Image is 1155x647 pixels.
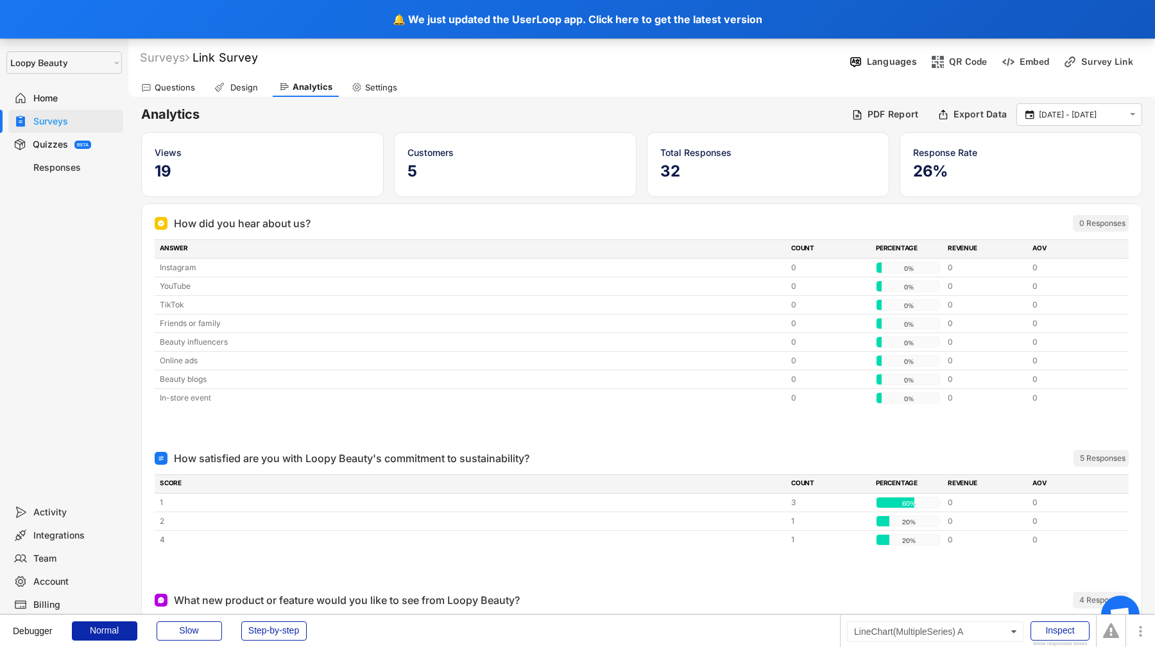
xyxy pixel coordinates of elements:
[931,55,945,69] img: ShopcodesMajor.svg
[954,108,1007,120] div: Export Data
[847,621,1023,642] div: LineChart(MultipleSeries) A
[1032,299,1109,311] div: 0
[160,280,783,292] div: YouTube
[876,243,940,255] div: PERCENTAGE
[33,599,118,611] div: Billing
[33,116,118,128] div: Surveys
[157,220,165,227] img: Single Select
[140,50,189,65] div: Surveys
[1031,641,1090,646] div: Show responsive boxes
[1079,595,1125,605] div: 4 Responses
[157,596,165,604] img: Open Ended
[1101,596,1140,634] div: Open chat
[1130,109,1136,120] text: 
[293,82,332,92] div: Analytics
[868,108,919,120] div: PDF Report
[228,82,260,93] div: Design
[660,146,876,159] div: Total Responses
[365,82,397,93] div: Settings
[948,497,1025,508] div: 0
[879,281,938,293] div: 0%
[879,535,938,546] div: 20%
[160,262,783,273] div: Instagram
[791,392,868,404] div: 0
[949,56,988,67] div: QR Code
[1032,262,1109,273] div: 0
[1081,56,1145,67] div: Survey Link
[948,318,1025,329] div: 0
[948,243,1025,255] div: REVENUE
[791,299,868,311] div: 0
[160,497,783,508] div: 1
[160,374,783,385] div: Beauty blogs
[407,146,623,159] div: Customers
[1127,109,1138,120] button: 
[1039,108,1124,121] input: Select Date Range
[1079,218,1125,229] div: 0 Responses
[155,146,370,159] div: Views
[791,515,868,527] div: 1
[157,621,222,641] div: Slow
[160,515,783,527] div: 2
[33,530,118,542] div: Integrations
[948,478,1025,490] div: REVENUE
[1032,336,1109,348] div: 0
[948,392,1025,404] div: 0
[1032,318,1109,329] div: 0
[867,56,917,67] div: Languages
[141,106,842,123] h6: Analytics
[1032,243,1109,255] div: AOV
[1023,109,1036,121] button: 
[1032,515,1109,527] div: 0
[879,516,938,528] div: 20%
[791,478,868,490] div: COUNT
[791,280,868,292] div: 0
[33,553,118,565] div: Team
[33,139,68,151] div: Quizzes
[879,393,938,404] div: 0%
[160,318,783,329] div: Friends or family
[1032,392,1109,404] div: 0
[157,454,165,462] img: Number Score
[791,262,868,273] div: 0
[849,55,862,69] img: Language%20Icon.svg
[876,478,940,490] div: PERCENTAGE
[879,497,938,509] div: 60%
[155,82,195,93] div: Questions
[1032,534,1109,546] div: 0
[1031,621,1090,641] div: Inspect
[1032,374,1109,385] div: 0
[948,336,1025,348] div: 0
[160,299,783,311] div: TikTok
[791,497,868,508] div: 3
[160,478,783,490] div: SCORE
[1032,497,1109,508] div: 0
[879,318,938,330] div: 0%
[33,506,118,519] div: Activity
[174,451,529,466] div: How satisfied are you with Loopy Beauty's commitment to sustainability?
[791,336,868,348] div: 0
[174,592,520,608] div: What new product or feature would you like to see from Loopy Beauty?
[407,162,623,181] h5: 5
[791,374,868,385] div: 0
[791,534,868,546] div: 1
[948,374,1025,385] div: 0
[160,392,783,404] div: In-store event
[791,355,868,367] div: 0
[791,318,868,329] div: 0
[913,162,1129,181] h5: 26%
[77,142,89,147] div: BETA
[33,162,118,174] div: Responses
[160,243,783,255] div: ANSWER
[160,336,783,348] div: Beauty influencers
[948,355,1025,367] div: 0
[660,162,876,181] h5: 32
[160,534,783,546] div: 4
[948,262,1025,273] div: 0
[879,374,938,386] div: 0%
[1025,108,1034,120] text: 
[948,534,1025,546] div: 0
[72,621,137,641] div: Normal
[913,146,1129,159] div: Response Rate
